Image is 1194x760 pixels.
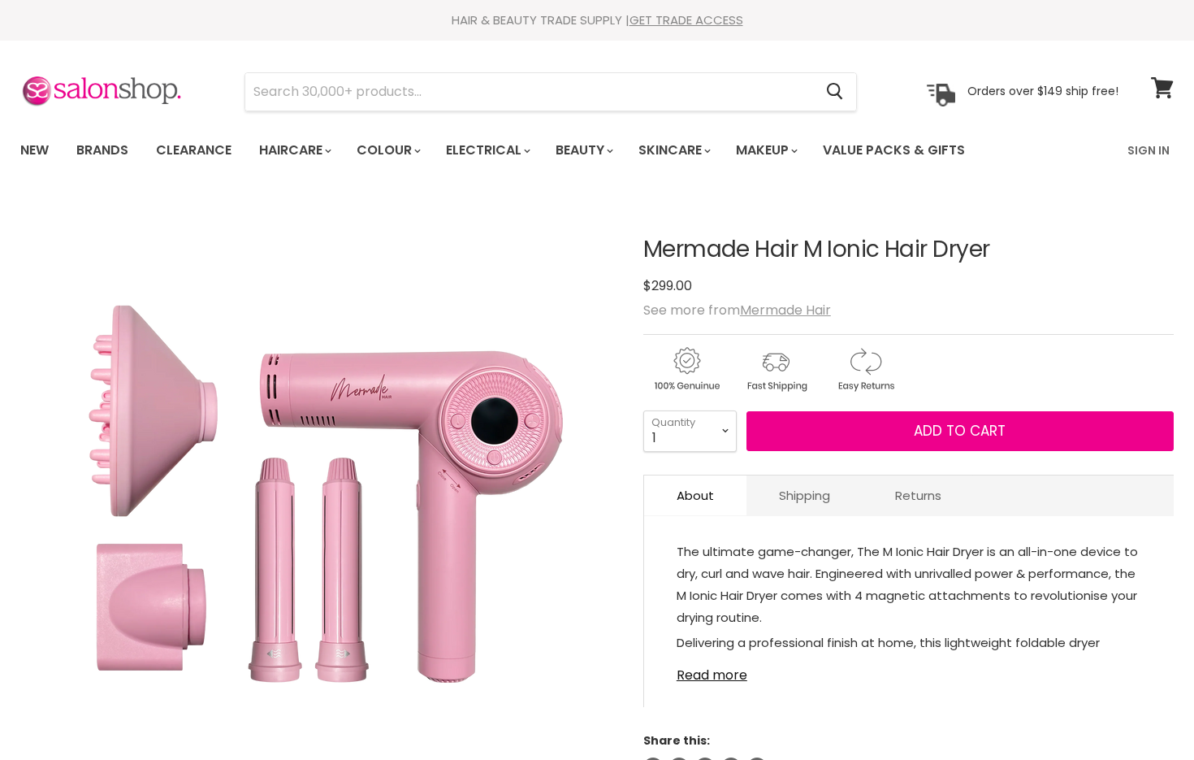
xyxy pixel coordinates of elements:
img: shipping.gif [733,345,819,394]
button: Search [813,73,856,111]
a: Beauty [543,133,623,167]
p: Orders over $149 ship free! [967,84,1118,98]
button: Add to cart [746,411,1174,452]
a: Electrical [434,133,540,167]
select: Quantity [643,410,737,451]
p: Delivering a professional finish at home, this lightweight foldable dryer features a high-speed 1... [677,632,1141,745]
a: Sign In [1118,133,1179,167]
span: Share this: [643,732,710,749]
a: Shipping [746,476,863,515]
a: Read more [677,658,1141,683]
img: genuine.gif [643,345,729,394]
a: Value Packs & Gifts [811,133,977,167]
span: See more from [643,301,831,319]
span: Add to cart [914,421,1006,441]
a: Mermade Hair [740,301,831,319]
a: Skincare [626,133,720,167]
a: Haircare [247,133,341,167]
span: $299.00 [643,276,692,295]
a: Makeup [724,133,807,167]
a: Colour [344,133,430,167]
img: returns.gif [822,345,908,394]
ul: Main menu [8,127,1048,174]
a: Brands [64,133,141,167]
p: The ultimate game-changer, The M Ionic Hair Dryer is an all-in-one device to dry, curl and wave h... [677,541,1141,632]
a: Returns [863,476,974,515]
a: GET TRADE ACCESS [629,11,743,28]
h1: Mermade Hair M Ionic Hair Dryer [643,237,1174,263]
form: Product [244,72,857,111]
a: New [8,133,61,167]
a: About [644,476,746,515]
input: Search [245,73,813,111]
a: Clearance [144,133,244,167]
